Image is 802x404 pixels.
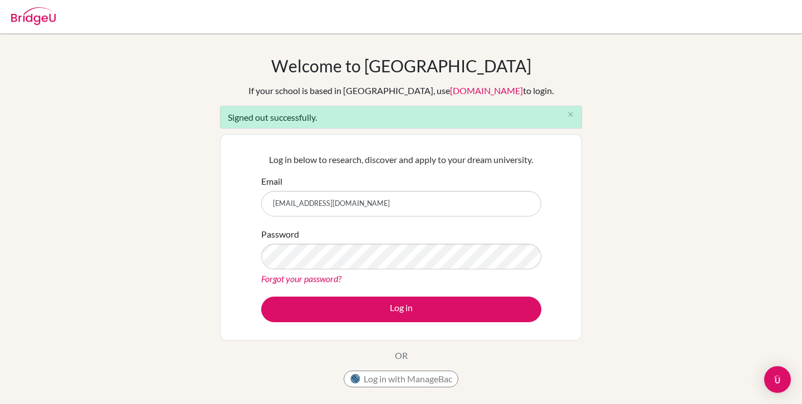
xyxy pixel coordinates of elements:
[764,366,791,393] div: Open Intercom Messenger
[248,84,554,97] div: If your school is based in [GEOGRAPHIC_DATA], use to login.
[271,56,531,76] h1: Welcome to [GEOGRAPHIC_DATA]
[261,297,541,322] button: Log in
[220,106,582,129] div: Signed out successfully.
[450,85,523,96] a: [DOMAIN_NAME]
[566,110,575,119] i: close
[261,273,341,284] a: Forgot your password?
[261,228,299,241] label: Password
[344,371,458,387] button: Log in with ManageBac
[261,153,541,166] p: Log in below to research, discover and apply to your dream university.
[11,7,56,25] img: Bridge-U
[261,175,282,188] label: Email
[559,106,581,123] button: Close
[395,349,408,362] p: OR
